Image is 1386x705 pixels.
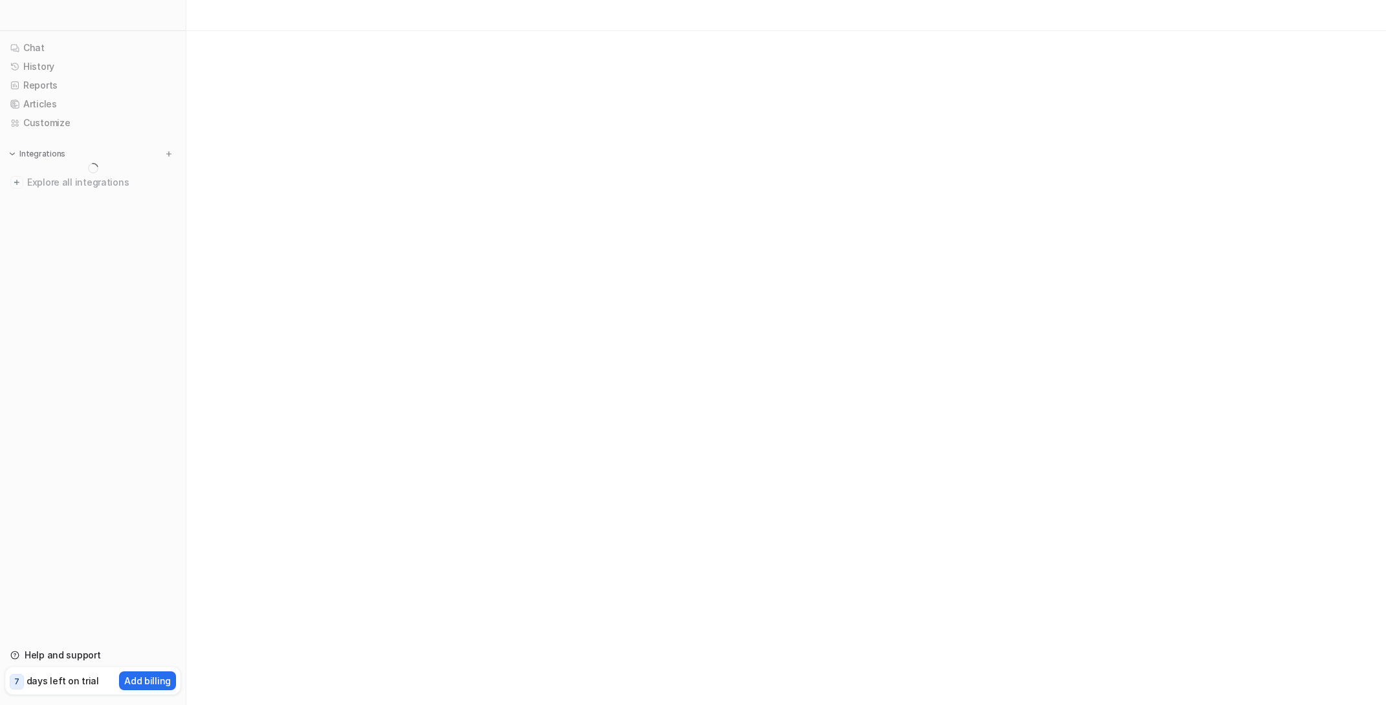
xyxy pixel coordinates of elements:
[19,149,65,159] p: Integrations
[5,114,181,132] a: Customize
[164,149,173,158] img: menu_add.svg
[5,173,181,191] a: Explore all integrations
[8,149,17,158] img: expand menu
[5,39,181,57] a: Chat
[124,674,171,688] p: Add billing
[14,676,19,688] p: 7
[5,646,181,664] a: Help and support
[5,147,69,160] button: Integrations
[5,58,181,76] a: History
[27,172,175,193] span: Explore all integrations
[5,76,181,94] a: Reports
[5,95,181,113] a: Articles
[27,674,99,688] p: days left on trial
[119,671,176,690] button: Add billing
[10,176,23,189] img: explore all integrations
